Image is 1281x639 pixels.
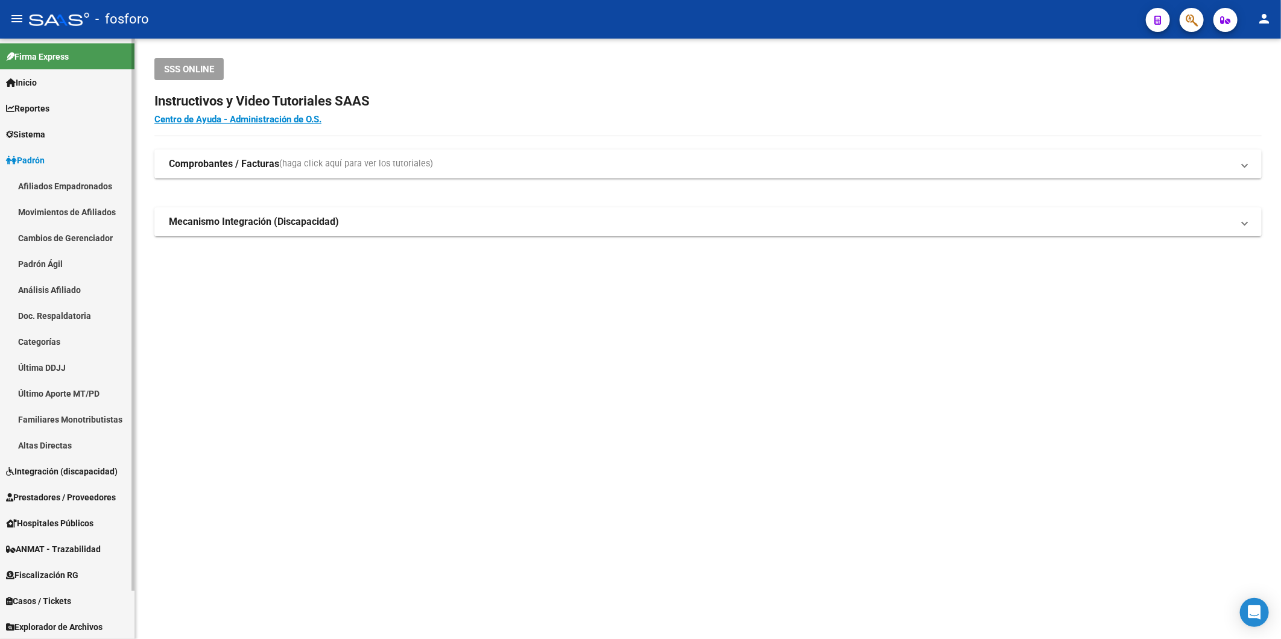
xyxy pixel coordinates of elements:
button: SSS ONLINE [154,58,224,80]
strong: Comprobantes / Facturas [169,157,279,171]
strong: Mecanismo Integración (Discapacidad) [169,215,339,228]
span: (haga click aquí para ver los tutoriales) [279,157,433,171]
span: Fiscalización RG [6,568,78,582]
span: Integración (discapacidad) [6,465,118,478]
a: Centro de Ayuda - Administración de O.S. [154,114,321,125]
mat-icon: person [1257,11,1271,26]
span: Firma Express [6,50,69,63]
span: Hospitales Públicos [6,517,93,530]
mat-expansion-panel-header: Comprobantes / Facturas(haga click aquí para ver los tutoriales) [154,150,1262,178]
span: Reportes [6,102,49,115]
span: Padrón [6,154,45,167]
mat-expansion-panel-header: Mecanismo Integración (Discapacidad) [154,207,1262,236]
span: SSS ONLINE [164,64,214,75]
span: Explorador de Archivos [6,620,103,634]
span: - fosforo [95,6,149,33]
span: Sistema [6,128,45,141]
span: Casos / Tickets [6,594,71,608]
h2: Instructivos y Video Tutoriales SAAS [154,90,1262,113]
span: ANMAT - Trazabilidad [6,543,101,556]
span: Prestadores / Proveedores [6,491,116,504]
div: Open Intercom Messenger [1240,598,1269,627]
span: Inicio [6,76,37,89]
mat-icon: menu [10,11,24,26]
